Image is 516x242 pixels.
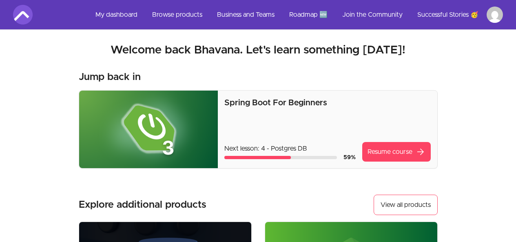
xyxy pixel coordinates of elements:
a: Resume coursearrow_forward [362,142,431,162]
img: Profile image for Bhavana Reddy Yadala [487,7,503,23]
p: Spring Boot For Beginners [224,97,430,109]
h3: Explore additional products [79,198,206,211]
span: arrow_forward [416,147,425,157]
nav: Main [89,5,503,24]
h3: Jump back in [79,71,141,84]
p: Next lesson: 4 - Postgres DB [224,144,355,153]
a: My dashboard [89,5,144,24]
a: Roadmap 🆕 [283,5,334,24]
a: Business and Teams [210,5,281,24]
a: Browse products [146,5,209,24]
div: Course progress [224,156,337,159]
button: View all products [374,195,438,215]
span: 59 % [343,155,356,160]
a: Successful Stories 🥳 [411,5,485,24]
a: Join the Community [336,5,409,24]
img: Amigoscode logo [13,5,33,24]
img: Product image for Spring Boot For Beginners [79,91,218,168]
